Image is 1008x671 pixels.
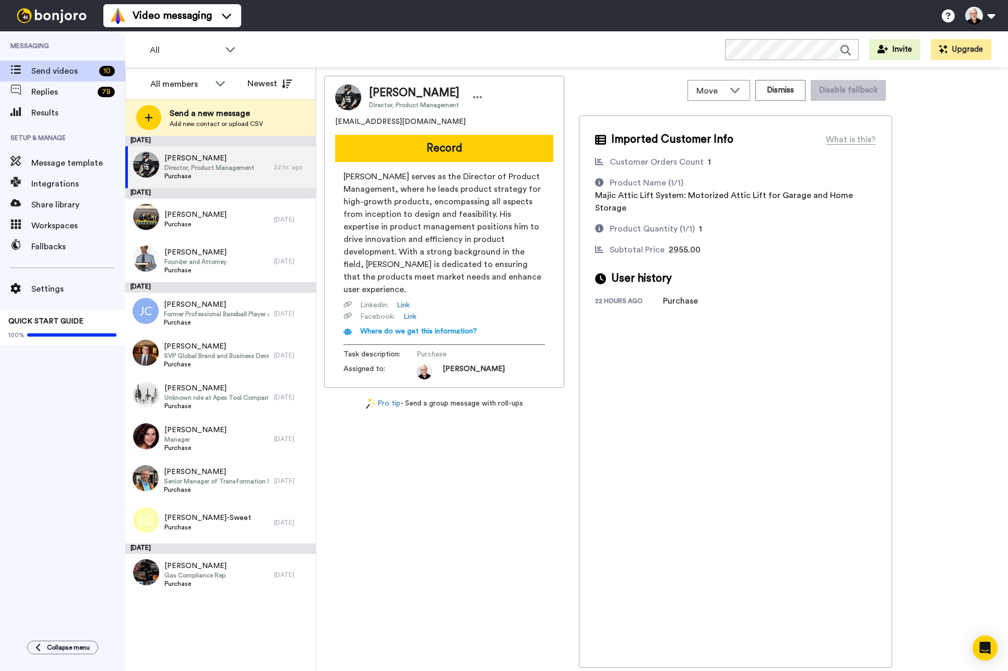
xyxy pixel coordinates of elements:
span: [PERSON_NAME] [164,299,269,310]
img: 9dcee3bf-b959-414c-a580-4c76262a488a-1735067671.jpg [417,364,432,379]
img: f1d8ab80-dbb6-4017-a11b-feceadf3e822.jpg [133,152,159,178]
img: cd439746-1eb8-444c-8a78-0a95966642f9.png [133,423,159,449]
span: SVP Global Brand and Business Development [164,352,269,360]
span: [PERSON_NAME] [164,210,227,220]
span: Move [696,85,725,97]
span: Gas Compliance Rep [164,571,227,580]
span: Purchase [164,523,251,531]
a: Link [397,300,410,310]
span: Results [31,107,125,119]
span: 100% [8,331,25,339]
div: Customer Orders Count [610,156,704,168]
span: [PERSON_NAME] [443,364,505,379]
span: Message template [31,157,125,169]
div: 22 hours ago [595,297,663,307]
span: QUICK START GUIDE [8,318,84,325]
img: 4e90ce21-0a2e-46ae-89db-ebf0bf1e6a4c.jpg [133,246,159,272]
img: 76d91e33-f897-413d-ac26-0eea8adc2ed0.jpg [133,559,159,585]
img: be70fbb1-de82-447e-9f69-3a0f28a225db.jpg [133,465,159,491]
div: All members [150,78,210,90]
div: What is this? [826,133,876,146]
div: [DATE] [125,543,316,554]
span: Manager [164,435,227,444]
a: Link [404,311,417,322]
span: Purchase [164,444,227,452]
span: Send a new message [170,107,263,120]
span: [PERSON_NAME] [164,467,269,477]
div: - Send a group message with roll-ups [324,398,564,409]
span: Collapse menu [47,643,90,652]
span: Where do we get this information? [360,328,477,335]
div: Product Name (1/1) [610,177,683,189]
button: Invite [869,39,920,60]
span: Director, Product Management [369,101,459,109]
span: Facebook : [360,311,395,322]
div: [DATE] [125,282,316,293]
span: Send videos [31,65,95,77]
img: 2f05fce1-a55e-47c5-a816-e1caced85c21.jpg [133,204,159,230]
span: Add new contact or upload CSV [170,120,263,128]
span: Senior Manager of Transformation Sustainability [164,477,269,485]
div: [DATE] [274,257,311,265]
span: Founder and Attorney [164,258,227,266]
span: [PERSON_NAME] [369,85,459,101]
span: [PERSON_NAME] [164,247,227,258]
span: Unknown role at Apex Tool Company [164,394,269,402]
span: [PERSON_NAME] [164,425,227,435]
div: [DATE] [274,309,311,318]
div: [DATE] [274,477,311,485]
button: Newest [240,73,300,94]
span: Replies [31,86,93,98]
span: Purchase [164,485,269,494]
span: [PERSON_NAME]-Sweet [164,513,251,523]
div: [DATE] [125,136,316,146]
span: 2955.00 [669,246,701,254]
span: Purchase [164,318,269,327]
img: bj-logo-header-white.svg [13,8,91,23]
div: [DATE] [274,393,311,401]
span: Purchase [164,360,269,368]
span: [PERSON_NAME] [164,383,269,394]
span: Purchase [417,349,516,360]
span: Task description : [343,349,417,360]
span: Integrations [31,178,125,190]
span: Purchase [164,402,269,410]
a: Pro tip [366,398,400,409]
div: Purchase [663,295,715,307]
img: magic-wand.svg [366,398,375,409]
div: [DATE] [274,351,311,360]
span: Purchase [164,580,227,588]
span: Fallbacks [31,240,125,253]
div: [DATE] [274,215,311,224]
span: Former Professional Baseball Player and Coach [164,310,269,318]
span: 1 [699,225,702,233]
span: [PERSON_NAME] [164,561,227,571]
span: Assigned to: [343,364,417,379]
div: Open Intercom Messenger [973,635,998,661]
img: jc.png [133,298,159,324]
button: Dismiss [755,80,805,101]
div: 10 [99,66,115,76]
span: Director, Product Management [164,164,254,172]
button: Collapse menu [27,641,98,654]
div: Subtotal Price [610,244,665,256]
img: Image of Tyler Berens [335,84,361,110]
div: [DATE] [274,518,311,527]
span: [PERSON_NAME] [164,341,269,352]
span: Settings [31,283,125,295]
span: Purchase [164,266,227,274]
span: Purchase [164,172,254,180]
span: Linkedin : [360,300,388,310]
div: [DATE] [274,571,311,579]
img: vm-color.svg [110,7,126,24]
img: 2ee8d529-5a9b-45e5-886d-886f3cc4add1.jpg [133,340,159,366]
div: [DATE] [274,435,311,443]
button: Disable fallback [811,80,886,101]
span: Share library [31,199,125,211]
div: 22 hr. ago [274,163,311,171]
span: Video messaging [133,8,212,23]
span: User history [611,271,672,286]
img: lc.png [133,507,159,533]
span: Purchase [164,220,227,228]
